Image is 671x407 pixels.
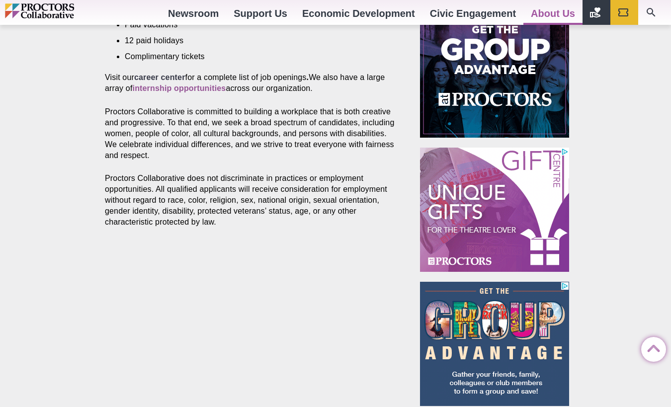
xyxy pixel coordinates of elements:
strong: . [307,73,309,81]
a: Back to Top [641,337,661,357]
iframe: Advertisement [420,13,569,138]
img: Proctors logo [5,3,117,18]
li: Paid vacations [125,19,382,30]
iframe: Advertisement [420,282,569,406]
p: Proctors Collaborative is committed to building a workplace that is both creative and progressive... [105,106,397,161]
iframe: Advertisement [420,148,569,272]
a: career center [134,73,185,81]
a: internship opportunities [133,84,226,92]
p: Proctors Collaborative does not discriminate in practices or employment opportunities. All qualif... [105,173,397,228]
p: Visit our for a complete list of job openings We also have a large array of across our organization. [105,72,397,94]
li: Complimentary tickets [125,51,382,62]
li: 12 paid holidays [125,35,382,46]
